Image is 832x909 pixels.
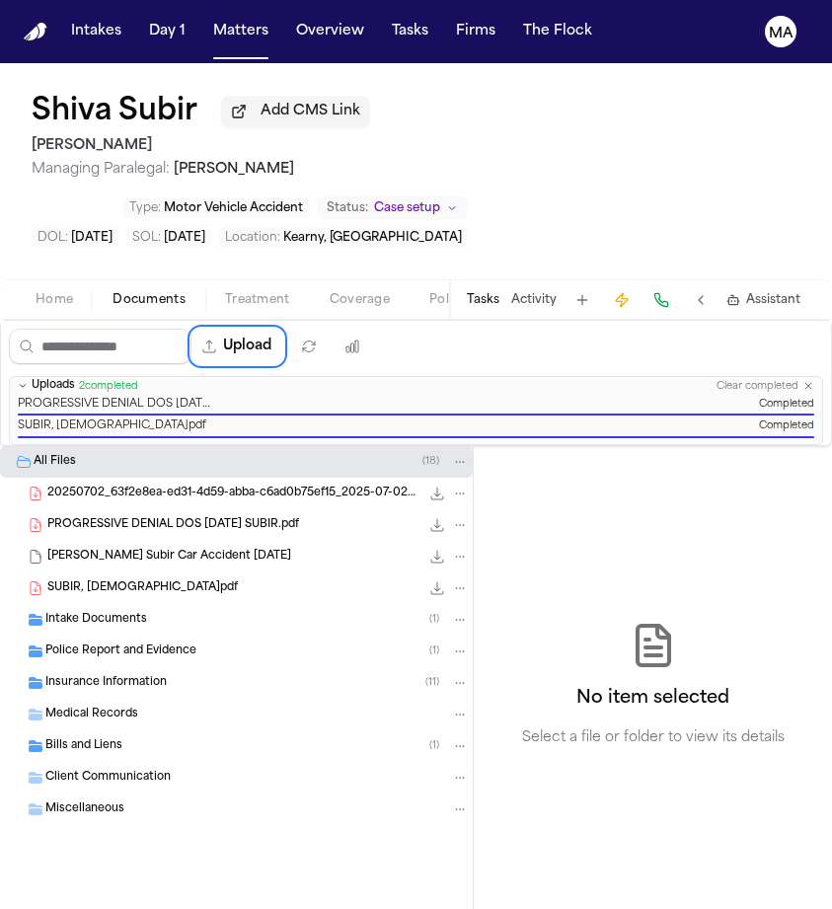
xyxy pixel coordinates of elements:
button: Add Task [568,286,596,314]
button: Matters [205,14,276,49]
button: Edit Type: Motor Vehicle Accident [123,198,309,218]
span: SUBIR, [DEMOGRAPHIC_DATA]pdf [18,419,206,434]
span: ( 1 ) [429,645,439,656]
span: PROGRESSIVE DENIAL DOS [DATE] SUBIR.pdf [18,398,215,413]
span: All Files [34,454,76,471]
span: Motor Vehicle Accident [164,202,303,214]
p: Select a file or folder to view its details [522,728,785,748]
span: 20250702_63f2e8ea-ed31-4d59-abba-c6ad0b75ef15_2025-07-02_shiva-subir_mms_attachment.jpg 1,200×1,6... [47,486,419,502]
span: Miscellaneous [45,801,124,818]
button: Edit matter name [32,95,197,130]
text: MA [769,27,794,40]
button: Download Shiva Subir Car Accident 06-17-2025 [427,547,447,567]
span: Uploads [32,379,75,394]
button: Overview [288,14,372,49]
span: DOL : [38,232,68,244]
span: Location : [225,232,280,244]
span: [DATE] [164,232,205,244]
button: Change status from Case setup [317,196,468,220]
span: SOL : [132,232,161,244]
button: Edit Location: Kearny, NJ [219,228,468,248]
button: Download SUBIR, SHIVA.pdf [427,578,447,598]
span: Client Communication [45,770,171,787]
button: Edit SOL: 2027-06-17 [126,228,211,248]
span: ( 18 ) [422,456,439,467]
span: PROGRESSIVE DENIAL DOS [DATE] SUBIR.pdf [47,517,299,534]
img: Finch Logo [24,23,47,41]
span: [DATE] [71,232,113,244]
span: ( 1 ) [429,740,439,751]
button: Clear completed [717,380,798,393]
span: Add CMS Link [261,102,360,121]
span: Kearny, [GEOGRAPHIC_DATA] [283,232,462,244]
span: Type : [129,202,161,214]
span: Assistant [746,292,800,308]
span: Home [36,292,73,308]
span: Coverage [330,292,390,308]
h1: Shiva Subir [32,95,197,130]
span: Bills and Liens [45,738,122,755]
button: Firms [448,14,503,49]
button: Upload [191,329,283,364]
span: Treatment [225,292,290,308]
button: Download 20250702_63f2e8ea-ed31-4d59-abba-c6ad0b75ef15_2025-07-02_shiva-subir_mms_attachment.jpg ... [427,484,447,503]
h2: [PERSON_NAME] [32,134,370,158]
span: Case setup [374,200,440,216]
span: Insurance Information [45,675,167,692]
span: Completed [759,398,814,413]
button: Assistant [726,292,800,308]
button: Tasks [467,292,499,308]
span: ( 11 ) [425,677,439,688]
button: Edit DOL: 2025-06-17 [32,228,118,248]
span: Completed [759,419,814,434]
span: Police Report and Evidence [45,644,196,660]
span: Status: [327,200,368,216]
span: [PERSON_NAME] Subir Car Accident [DATE] [47,549,291,566]
span: Medical Records [45,707,138,723]
button: Intakes [63,14,129,49]
span: Police [429,292,467,308]
button: Make a Call [647,286,675,314]
span: ( 1 ) [429,614,439,625]
button: Tasks [384,14,436,49]
button: Activity [511,292,557,308]
button: The Flock [515,14,600,49]
button: Download PROGRESSIVE DENIAL DOS 8-27-25 SUBIR.pdf [427,515,447,535]
input: Search files [9,329,191,364]
span: 2 completed [79,380,138,393]
span: Intake Documents [45,612,147,629]
span: SUBIR, [DEMOGRAPHIC_DATA]pdf [47,580,238,597]
span: Documents [113,292,186,308]
button: Add CMS Link [221,96,370,127]
h2: No item selected [576,685,729,713]
a: Home [24,23,47,41]
span: [PERSON_NAME] [174,162,294,177]
button: Uploads2completedClear completed [10,377,822,396]
button: Create Immediate Task [608,286,636,314]
span: Managing Paralegal: [32,162,170,177]
button: Day 1 [141,14,193,49]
